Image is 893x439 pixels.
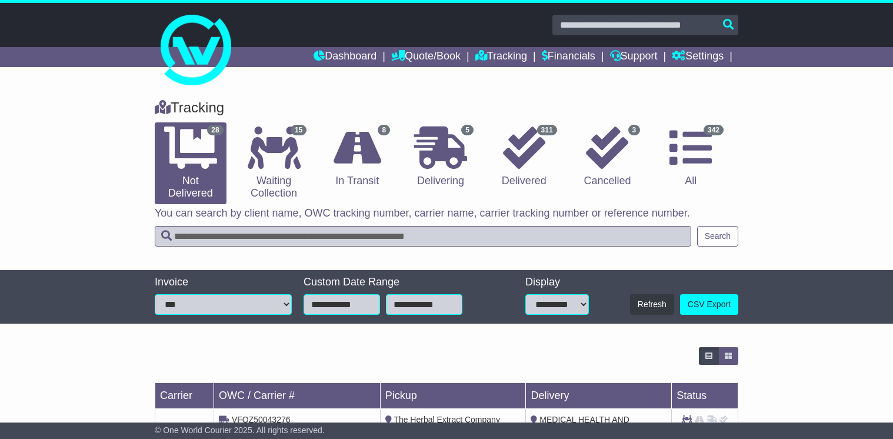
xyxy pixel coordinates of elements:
a: CSV Export [680,294,738,315]
td: Pickup [380,383,526,409]
div: Tracking [149,99,744,117]
div: Invoice [155,276,292,289]
a: Tracking [475,47,527,67]
span: 8 [378,125,390,135]
a: 311 Delivered [488,122,560,192]
td: OWC / Carrier # [214,383,381,409]
td: Carrier [155,383,214,409]
td: Status [672,383,738,409]
span: 311 [537,125,557,135]
div: Custom Date Range [304,276,490,289]
span: MEDICAL HEALTH AND VITALITY [531,415,629,437]
a: Support [610,47,658,67]
a: Dashboard [314,47,376,67]
td: Delivery [526,383,672,409]
a: Settings [672,47,724,67]
span: 5 [461,125,474,135]
a: 8 In Transit [321,122,393,192]
div: Display [525,276,589,289]
a: Financials [542,47,595,67]
span: 342 [704,125,724,135]
a: 342 All [655,122,727,192]
span: The Herbal Extract Company [394,415,500,424]
span: © One World Courier 2025. All rights reserved. [155,425,325,435]
p: You can search by client name, OWC tracking number, carrier name, carrier tracking number or refe... [155,207,738,220]
button: Search [697,226,738,247]
a: 15 Waiting Collection [238,122,310,204]
a: 28 Not Delivered [155,122,226,204]
span: 3 [628,125,641,135]
span: VFQZ50043276 [232,415,291,424]
a: Quote/Book [391,47,461,67]
a: 5 Delivering [405,122,477,192]
a: 3 Cancelled [572,122,644,192]
span: 15 [291,125,306,135]
button: Refresh [630,294,674,315]
span: 28 [207,125,223,135]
